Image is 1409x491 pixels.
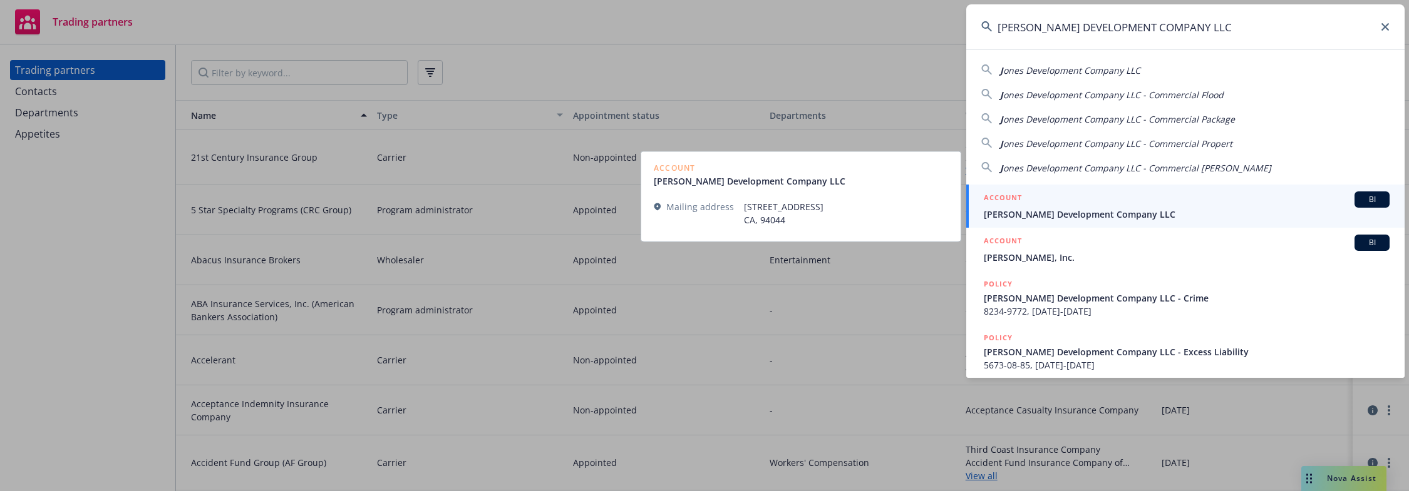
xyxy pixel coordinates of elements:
[966,271,1405,325] a: POLICY[PERSON_NAME] Development Company LLC - Crime8234-9772, [DATE]-[DATE]
[1000,138,1003,149] span: J
[984,235,1022,250] h5: ACCOUNT
[966,4,1405,49] input: Search...
[1003,138,1232,149] span: ones Development Company LLC - Commercial Propert
[1003,89,1224,101] span: ones Development Company LLC - Commercial Flood
[984,345,1390,358] span: [PERSON_NAME] Development Company LLC - Excess Liability
[984,208,1390,221] span: [PERSON_NAME] Development Company LLC
[984,191,1022,206] h5: ACCOUNT
[1360,237,1385,248] span: BI
[966,325,1405,378] a: POLICY[PERSON_NAME] Development Company LLC - Excess Liability5673-08-85, [DATE]-[DATE]
[1000,162,1003,174] span: J
[984,332,1013,344] h5: POLICY
[984,291,1390,305] span: [PERSON_NAME] Development Company LLC - Crime
[984,251,1390,264] span: [PERSON_NAME], Inc.
[1000,64,1003,76] span: J
[1000,113,1003,125] span: J
[1003,64,1140,76] span: ones Development Company LLC
[966,228,1405,271] a: ACCOUNTBI[PERSON_NAME], Inc.
[1003,162,1271,174] span: ones Development Company LLC - Commercial [PERSON_NAME]
[1003,113,1235,125] span: ones Development Company LLC - Commercial Package
[984,305,1390,318] span: 8234-9772, [DATE]-[DATE]
[1000,89,1003,101] span: J
[984,358,1390,372] span: 5673-08-85, [DATE]-[DATE]
[1360,194,1385,205] span: BI
[966,185,1405,228] a: ACCOUNTBI[PERSON_NAME] Development Company LLC
[984,278,1013,290] h5: POLICY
